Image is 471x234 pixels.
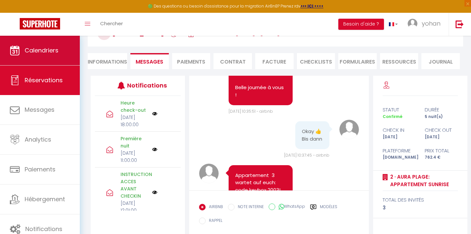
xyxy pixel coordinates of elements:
[199,164,219,183] img: avatar.png
[383,196,458,204] div: total des invités
[378,126,420,134] div: check in
[88,53,127,69] li: Informations
[25,76,63,84] span: Réservations
[378,106,420,114] div: statut
[213,53,252,69] li: Contrat
[456,20,464,28] img: logout
[297,53,335,69] li: CHECKLISTS
[302,128,323,143] pre: Okay 👍 Bis dann
[25,135,51,144] span: Analytics
[121,171,147,200] p: INSTRUCTION ACCES AVANT CHECKIN
[20,18,60,29] img: Super Booking
[403,13,449,36] a: ... yohan
[229,108,273,114] span: [DATE] 10:35:51 - airbnb
[25,225,62,233] span: Notifications
[339,120,359,139] img: avatar.png
[420,106,462,114] div: durée
[383,204,458,212] div: 3
[380,53,418,69] li: Ressources
[255,53,294,69] li: Facture
[152,190,157,195] img: NO IMAGE
[388,173,458,188] a: 2 · Aura plage: Appartement Sunrise
[422,19,440,28] span: yohan
[378,134,420,140] div: [DATE]
[420,126,462,134] div: check out
[338,19,384,30] button: Besoin d'aide ?
[420,134,462,140] div: [DATE]
[95,13,128,36] a: Chercher
[25,46,58,54] span: Calendriers
[378,154,420,161] div: [DOMAIN_NAME]
[235,172,286,209] pre: Appartement 3 wartet auf euch: code keybox 2003! Mit freundlichen Grüßen
[25,195,65,203] span: Hébergement
[136,58,163,66] span: Messages
[100,20,123,27] span: Chercher
[121,99,147,114] p: Heure check-out
[320,204,337,212] label: Modèles
[152,111,157,116] img: NO IMAGE
[206,204,223,211] label: AIRBNB
[121,114,147,128] p: [DATE] 18:00:00
[152,147,157,152] img: NO IMAGE
[420,154,462,161] div: 762.4 €
[421,53,460,69] li: Journal
[235,204,264,211] label: NOTE INTERNE
[121,149,147,164] p: [DATE] 11:00:00
[420,147,462,155] div: Prix total
[275,204,305,211] label: WhatsApp
[420,114,462,120] div: 5 nuit(s)
[121,200,147,214] p: [DATE] 12:01:00
[25,165,56,173] span: Paiements
[121,135,147,149] p: Première nuit
[378,147,420,155] div: Plateforme
[127,78,163,93] h3: Notifications
[172,53,211,69] li: Paiements
[25,106,55,114] span: Messages
[408,19,417,29] img: ...
[301,3,324,9] a: >>> ICI <<<<
[284,152,329,158] span: [DATE] 10:37:45 - airbnb
[383,114,402,119] span: Confirmé
[206,218,222,225] label: RAPPEL
[338,53,377,69] li: FORMULAIRES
